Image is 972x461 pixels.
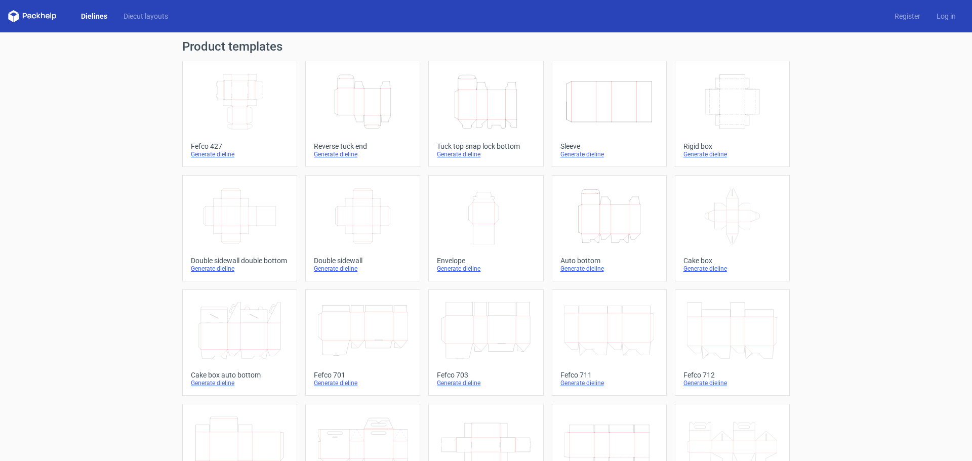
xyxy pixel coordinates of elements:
[886,11,928,21] a: Register
[182,61,297,167] a: Fefco 427Generate dieline
[305,289,420,396] a: Fefco 701Generate dieline
[683,379,781,387] div: Generate dieline
[191,142,289,150] div: Fefco 427
[191,257,289,265] div: Double sidewall double bottom
[182,40,790,53] h1: Product templates
[305,61,420,167] a: Reverse tuck endGenerate dieline
[191,150,289,158] div: Generate dieline
[675,289,790,396] a: Fefco 712Generate dieline
[191,265,289,273] div: Generate dieline
[437,142,535,150] div: Tuck top snap lock bottom
[560,265,658,273] div: Generate dieline
[560,142,658,150] div: Sleeve
[552,61,667,167] a: SleeveGenerate dieline
[73,11,115,21] a: Dielines
[683,265,781,273] div: Generate dieline
[560,379,658,387] div: Generate dieline
[560,257,658,265] div: Auto bottom
[683,150,781,158] div: Generate dieline
[675,175,790,281] a: Cake boxGenerate dieline
[675,61,790,167] a: Rigid boxGenerate dieline
[428,61,543,167] a: Tuck top snap lock bottomGenerate dieline
[552,289,667,396] a: Fefco 711Generate dieline
[560,150,658,158] div: Generate dieline
[191,379,289,387] div: Generate dieline
[683,257,781,265] div: Cake box
[182,175,297,281] a: Double sidewall double bottomGenerate dieline
[314,371,412,379] div: Fefco 701
[560,371,658,379] div: Fefco 711
[182,289,297,396] a: Cake box auto bottomGenerate dieline
[437,257,535,265] div: Envelope
[305,175,420,281] a: Double sidewallGenerate dieline
[191,371,289,379] div: Cake box auto bottom
[314,150,412,158] div: Generate dieline
[428,289,543,396] a: Fefco 703Generate dieline
[314,379,412,387] div: Generate dieline
[437,371,535,379] div: Fefco 703
[314,257,412,265] div: Double sidewall
[437,379,535,387] div: Generate dieline
[552,175,667,281] a: Auto bottomGenerate dieline
[928,11,964,21] a: Log in
[683,142,781,150] div: Rigid box
[437,265,535,273] div: Generate dieline
[683,371,781,379] div: Fefco 712
[314,142,412,150] div: Reverse tuck end
[314,265,412,273] div: Generate dieline
[115,11,176,21] a: Diecut layouts
[437,150,535,158] div: Generate dieline
[428,175,543,281] a: EnvelopeGenerate dieline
